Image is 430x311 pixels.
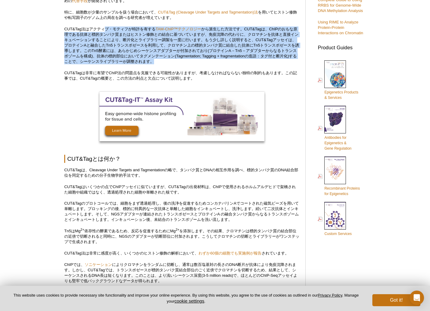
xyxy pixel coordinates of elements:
[99,92,265,141] img: Optimized CUT&Tag-IT Assay Kit
[80,228,84,231] sup: 2+
[64,184,299,195] p: CUT&Tagはいくつかの点でChIPアッセイに似ていますが、CUT&Tagの出発材料は、ChIPで使用されるホルムアルデヒドで架橋された細胞や組織ではなく、透過処理された細胞や単離された核です。
[318,60,358,101] a: Epigenetics Products& Services
[318,293,342,297] a: Privacy Policy
[324,186,360,196] span: Recombinant Proteins for Epigenetics
[64,70,299,81] p: CUT&Tagは非常に有望でChIP法の問題点を克服できる可能性がありますが、考慮しなければならない独特の制約もあります。この記事では、CUT&Tagの概要と、この方法の利点と欠点について説明します。
[64,26,299,64] p: CUT&Tag法はアクティブ・モティフが特許を有する から派生した方法です。CUT&Tagは、ChIPのおもな原理である抗体と標的タンパク質またはヒストン修飾との結合に基づいていますが、免疫沈降...
[64,228,299,245] p: Tn5はMg 依存性の酵素であるため、反応を促進するためにMg を添加します。その結果、クロマチンは標的タンパク質の結合部位の近傍で切断されると同時に、NGSのアダプターが切断部位に付加されます...
[318,156,360,197] a: Recombinant Proteinsfor Epigenetics
[318,20,363,35] a: Using RIME to Analyze Protein-Protein Interactions on Chromatin
[10,293,362,304] p: This website uses cookies to provide necessary site functionality and improve your online experie...
[64,155,299,163] h2: CUT&Tagとは何か？
[324,136,351,151] span: Antibodies for Epigenetics & Gene Regulation
[176,228,180,231] sup: 2+
[324,157,346,184] img: Rec_prots_140604_cover_web_70x200
[324,90,358,100] span: Epigenetics Products & Services
[372,294,420,306] button: Got it!
[198,251,262,255] a: わずか60個の細胞でも実施例が報告
[324,60,346,88] img: Epi_brochure_140604_cover_web_70x200
[174,298,204,303] button: cookie settings
[64,251,299,256] p: CUT&Tag法は非常に感度が高く、いくつかのヒストン修飾の解析において、 されています。
[324,202,346,230] img: Custom_Services_cover
[64,10,299,20] p: 特に、細胞数が少量のサンプルを扱う場合において、 を用いてヒストン修飾や転写因子のゲノム上の局在を調べる研究者が増えています。
[318,105,351,152] a: Antibodies forEpigenetics &Gene Regulation
[85,262,112,267] a: ソニケーション
[64,167,299,178] p: CUT&Tagは、Cleavage Under Targets and Tagmentationの略で、タンパク質とDNAの相互作用を調べ、標的タンパク質のDNA結合部位を同定するための分子生物...
[158,10,258,14] a: CUT&Tag (Cleavage Under Targets and Tagmentation)法
[324,106,346,133] img: Abs_epi_2015_cover_web_70x200
[64,262,299,284] p: ChIPでは、 によりクロマチンをランダムに切断し、通常は数百塩基対の長さのDNA断片が抗体により免疫沈降されます。しかし、CUT&Tagでは、トランスポゼースが標的タンパク質結合部位のごく近傍...
[324,232,352,236] span: Custom Services
[318,42,366,50] h3: Product Guides
[318,201,352,237] a: Custom Services
[64,201,299,222] p: CUT&Tagのプロトコールでは、細胞をまず透過処理し、後の洗浄を促進するためコンカナバリンAでコートされた磁気ビーズを用いて単離します。ブロッキングの後、標的に特異的な一次抗体と単離した細胞を...
[410,291,424,305] div: Open Intercom Messenger
[156,27,201,31] a: TAM-ChIP™テクノロジー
